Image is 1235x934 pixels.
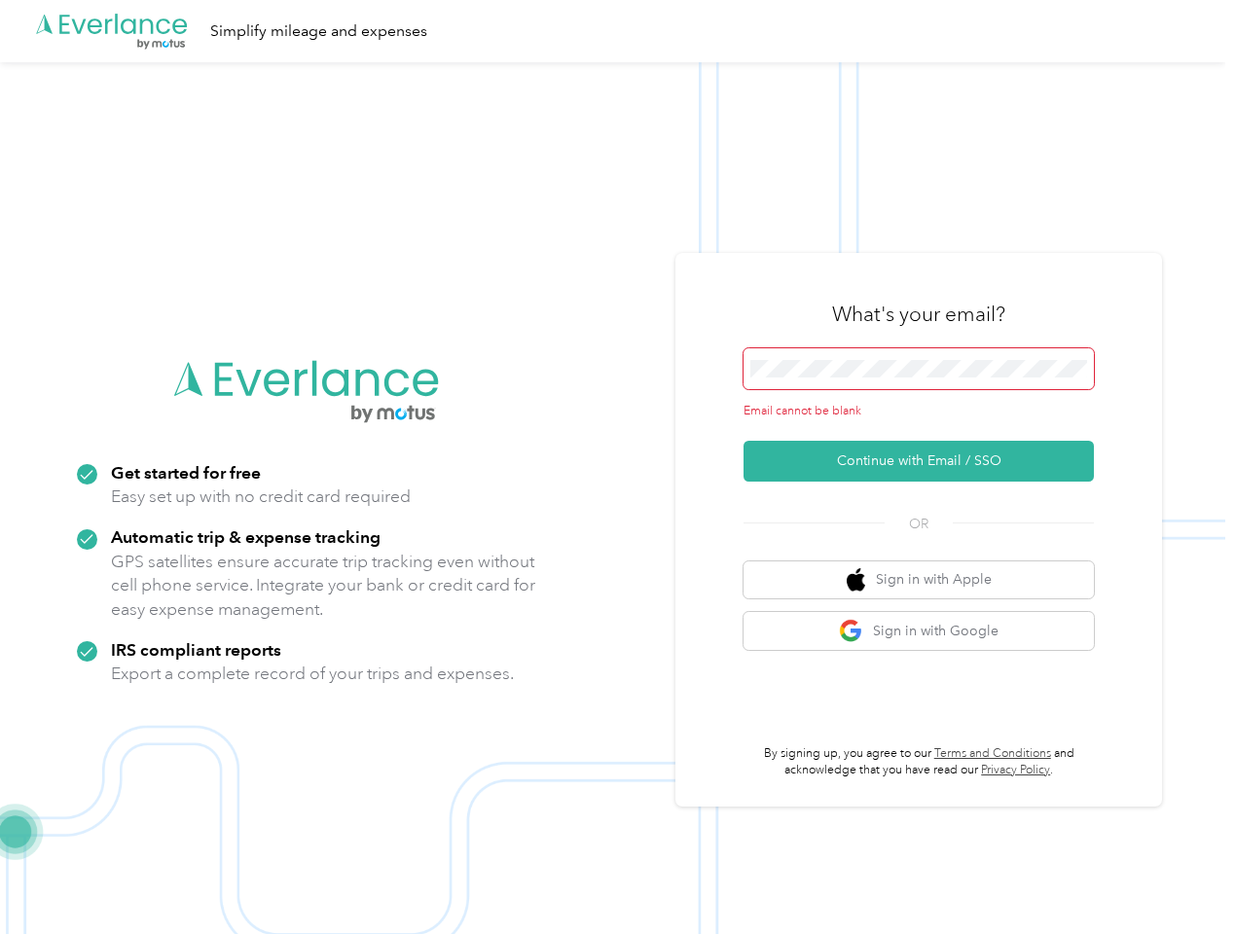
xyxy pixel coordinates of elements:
h3: What's your email? [832,301,1005,328]
a: Privacy Policy [981,763,1050,777]
span: OR [885,514,953,534]
p: By signing up, you agree to our and acknowledge that you have read our . [744,745,1094,779]
button: Continue with Email / SSO [744,441,1094,482]
div: Email cannot be blank [744,403,1094,420]
strong: Automatic trip & expense tracking [111,526,381,547]
div: Simplify mileage and expenses [210,19,427,44]
a: Terms and Conditions [934,746,1051,761]
img: apple logo [847,568,866,593]
strong: IRS compliant reports [111,639,281,660]
strong: Get started for free [111,462,261,483]
img: google logo [839,619,863,643]
p: Export a complete record of your trips and expenses. [111,662,514,686]
button: google logoSign in with Google [744,612,1094,650]
button: apple logoSign in with Apple [744,561,1094,599]
p: Easy set up with no credit card required [111,485,411,509]
p: GPS satellites ensure accurate trip tracking even without cell phone service. Integrate your bank... [111,550,536,622]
